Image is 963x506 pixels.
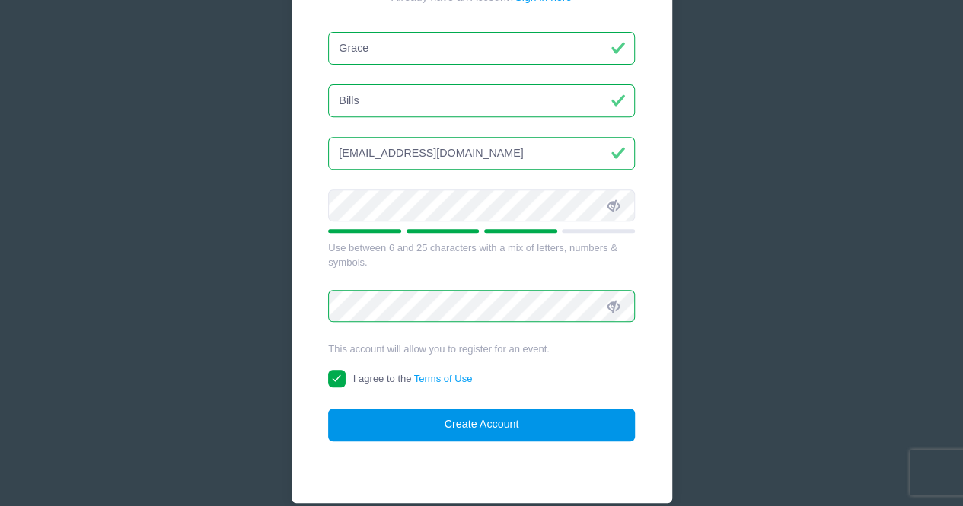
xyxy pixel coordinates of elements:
[328,137,635,170] input: Email
[328,84,635,117] input: Last Name
[328,240,635,270] div: Use between 6 and 25 characters with a mix of letters, numbers & symbols.
[414,373,473,384] a: Terms of Use
[328,32,635,65] input: First Name
[328,370,346,387] input: I agree to theTerms of Use
[328,342,635,357] div: This account will allow you to register for an event.
[328,409,635,441] button: Create Account
[353,373,472,384] span: I agree to the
